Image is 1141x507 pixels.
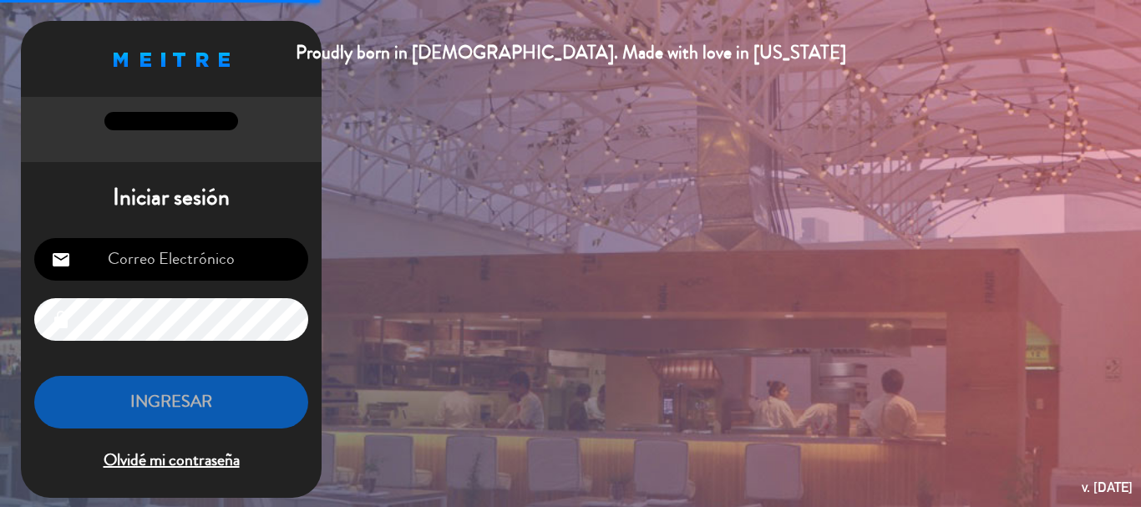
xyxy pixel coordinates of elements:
input: Correo Electrónico [34,238,308,281]
span: Olvidé mi contraseña [34,447,308,474]
i: email [51,250,71,270]
h1: Iniciar sesión [21,184,322,212]
div: v. [DATE] [1082,476,1133,499]
i: lock [51,310,71,330]
button: INGRESAR [34,376,308,428]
